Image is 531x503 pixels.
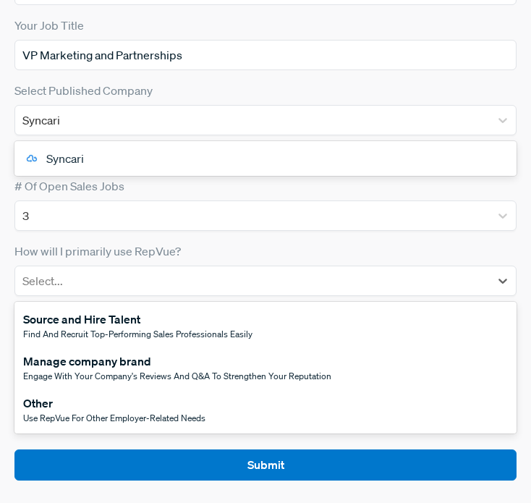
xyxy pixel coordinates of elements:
[14,449,517,481] button: Submit
[23,310,252,328] div: Source and Hire Talent
[14,40,517,70] input: Title
[14,242,181,260] label: How will I primarily use RepVue?
[14,82,153,99] label: Select Published Company
[14,144,517,173] div: Syncari
[23,394,205,412] div: Other
[23,328,252,340] span: Find and recruit top-performing sales professionals easily
[23,412,205,424] span: Use RepVue for other employer-related needs
[23,150,41,167] img: Syncari
[23,370,331,382] span: Engage with your company's reviews and Q&A to strengthen your reputation
[14,17,84,34] label: Your Job Title
[23,352,331,370] div: Manage company brand
[14,177,124,195] label: # Of Open Sales Jobs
